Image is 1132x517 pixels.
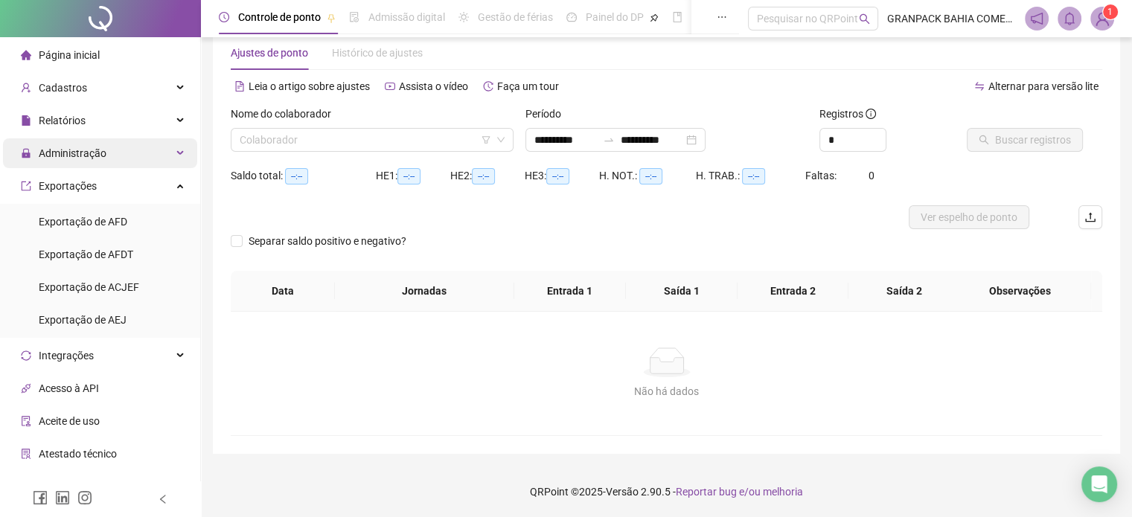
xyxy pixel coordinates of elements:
span: GRANPACK BAHIA COMERCIO E DISTRIBUIÇÃO [887,10,1016,27]
div: HE 3: [525,167,599,184]
span: Separar saldo positivo e negativo? [243,233,412,249]
div: Não há dados [249,383,1084,399]
span: Gestão de férias [478,11,553,23]
span: left [158,494,168,504]
span: export [21,181,31,191]
span: search [859,13,870,25]
div: Saldo total: [231,167,376,184]
span: Leia o artigo sobre ajustes [249,80,370,92]
label: Período [525,106,571,122]
span: swap-right [603,134,615,146]
span: Painel do DP [586,11,644,23]
div: HE 1: [376,167,450,184]
span: file-done [349,12,359,22]
button: Ver espelho de ponto [909,205,1029,229]
span: ellipsis [717,12,727,22]
span: --:-- [397,168,420,184]
span: pushpin [650,13,659,22]
span: --:-- [742,168,765,184]
th: Entrada 1 [514,271,626,312]
th: Jornadas [335,271,514,312]
span: Cadastros [39,82,87,94]
span: Reportar bug e/ou melhoria [676,486,803,498]
span: 0 [869,170,874,182]
img: 86569 [1091,7,1113,30]
span: user-add [21,83,31,93]
th: Observações [950,271,1092,312]
span: Histórico de ajustes [332,47,423,59]
span: Exportação de AFD [39,216,127,228]
span: pushpin [327,13,336,22]
span: Assista o vídeo [399,80,468,92]
span: --:-- [285,168,308,184]
span: Controle de ponto [238,11,321,23]
span: Exportação de AEJ [39,314,127,326]
span: down [496,135,505,144]
span: Faça um tour [497,80,559,92]
span: sync [21,350,31,361]
span: Aceite de uso [39,415,100,427]
span: home [21,50,31,60]
span: dashboard [566,12,577,22]
span: Integrações [39,350,94,362]
span: api [21,383,31,394]
span: instagram [77,490,92,505]
span: --:-- [639,168,662,184]
span: linkedin [55,490,70,505]
span: Observações [962,283,1080,299]
span: Ajustes de ponto [231,47,308,59]
span: facebook [33,490,48,505]
th: Entrada 2 [738,271,849,312]
span: Folha de pagamento [691,11,787,23]
span: Exportações [39,180,97,192]
span: Acesso à API [39,382,99,394]
span: Página inicial [39,49,100,61]
div: Open Intercom Messenger [1081,466,1117,502]
th: Saída 2 [848,271,960,312]
span: --:-- [546,168,569,184]
div: HE 2: [450,167,525,184]
span: Versão [606,486,639,498]
span: notification [1030,12,1043,25]
span: Administração [39,147,106,159]
span: Relatórios [39,115,86,126]
span: Exportação de AFDT [39,248,133,260]
span: Gerar QRCode [39,481,105,492]
div: H. TRAB.: [696,167,805,184]
span: audit [21,416,31,426]
span: Alternar para versão lite [988,80,1099,92]
span: upload [1084,211,1096,223]
th: Data [231,271,335,312]
span: info-circle [866,109,876,119]
span: book [672,12,682,22]
span: 1 [1107,7,1113,17]
button: Buscar registros [967,128,1083,152]
span: bell [1063,12,1076,25]
span: file-text [234,81,245,91]
span: to [603,134,615,146]
span: Exportação de ACJEF [39,281,139,293]
span: swap [974,81,985,91]
span: history [483,81,493,91]
span: --:-- [472,168,495,184]
div: H. NOT.: [599,167,696,184]
span: file [21,115,31,126]
span: youtube [385,81,395,91]
sup: Atualize o seu contato no menu Meus Dados [1103,4,1118,19]
span: clock-circle [219,12,229,22]
span: solution [21,449,31,459]
span: Registros [819,106,876,122]
span: Atestado técnico [39,448,117,460]
span: filter [482,135,490,144]
span: lock [21,148,31,158]
th: Saída 1 [626,271,738,312]
span: sun [458,12,469,22]
span: Admissão digital [368,11,445,23]
label: Nome do colaborador [231,106,341,122]
span: Faltas: [805,170,839,182]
